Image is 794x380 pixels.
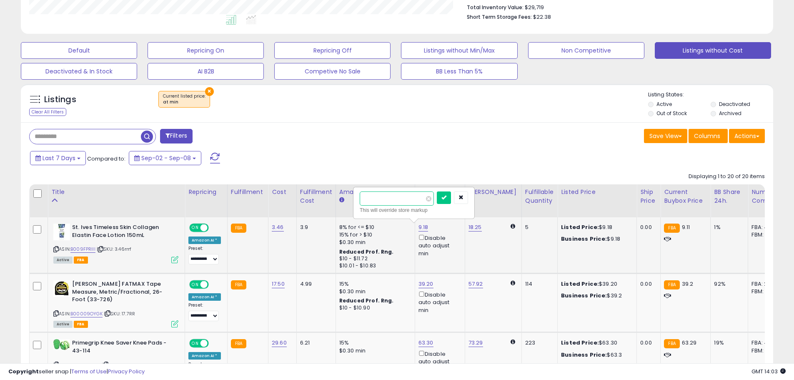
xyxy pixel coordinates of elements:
[74,257,88,264] span: FBA
[8,368,145,376] div: seller snap | |
[418,233,458,257] div: Disable auto adjust min
[272,223,284,232] a: 3.46
[339,262,408,269] div: $10.01 - $10.83
[300,188,332,205] div: Fulfillment Cost
[751,367,786,375] span: 2025-09-16 14:03 GMT
[300,280,329,288] div: 4.99
[418,339,433,347] a: 63.30
[53,280,70,297] img: 51eURqPihIL._SL40_.jpg
[163,99,205,105] div: at min
[525,280,551,288] div: 114
[655,42,771,59] button: Listings without Cost
[714,339,741,347] div: 19%
[188,246,221,264] div: Preset:
[272,188,293,196] div: Cost
[231,280,246,289] small: FBA
[188,188,224,196] div: Repricing
[561,339,630,347] div: $63.30
[360,206,468,214] div: This will override store markup
[43,154,75,162] span: Last 7 Days
[468,280,483,288] a: 57.92
[21,63,137,80] button: Deactivated & In Stock
[339,188,411,196] div: Amazon Fees
[418,223,428,232] a: 9.18
[561,280,630,288] div: $39.20
[231,224,246,233] small: FBA
[664,224,679,233] small: FBA
[467,13,532,20] b: Short Term Storage Fees:
[656,101,672,108] label: Active
[468,339,483,347] a: 73.29
[51,188,181,196] div: Title
[87,155,125,163] span: Compared to:
[274,63,391,80] button: Competive No Sale
[640,339,654,347] div: 0.00
[525,224,551,231] div: 5
[682,339,697,347] span: 63.29
[97,246,132,252] span: | SKU: 3.46rrrf
[339,248,394,255] b: Reduced Prof. Rng.
[751,339,779,347] div: FBA: 4
[274,42,391,59] button: Repricing Off
[418,349,458,373] div: Disable auto adjust min
[70,246,95,253] a: B009FPRIII
[53,339,70,350] img: 41P3kwdCdqL._SL40_.jpg
[74,321,88,328] span: FBA
[719,110,741,117] label: Archived
[729,129,765,143] button: Actions
[751,280,779,288] div: FBA: 2
[188,352,221,360] div: Amazon AI *
[72,280,173,306] b: [PERSON_NAME] FATMAX Tape Measure, Metric/Fractional, 26-Foot (33-726)
[53,257,73,264] span: All listings currently available for purchase on Amazon
[664,339,679,348] small: FBA
[561,351,607,359] b: Business Price:
[751,231,779,239] div: FBM: 2
[29,108,66,116] div: Clear All Filters
[528,42,644,59] button: Non Competitive
[272,280,285,288] a: 17.50
[468,188,518,196] div: [PERSON_NAME]
[108,367,145,375] a: Privacy Policy
[339,347,408,355] div: $0.30 min
[525,188,554,205] div: Fulfillable Quantity
[148,42,264,59] button: Repricing On
[208,224,221,232] span: OFF
[339,297,394,304] b: Reduced Prof. Rng.
[640,224,654,231] div: 0.00
[188,293,221,301] div: Amazon AI *
[148,63,264,80] button: AI B2B
[561,188,633,196] div: Listed Price
[231,339,246,348] small: FBA
[644,129,687,143] button: Save View
[163,93,205,106] span: Current listed price :
[656,110,687,117] label: Out of Stock
[751,288,779,295] div: FBM: 1
[467,2,759,12] li: $29,719
[689,173,765,181] div: Displaying 1 to 20 of 20 items
[561,339,599,347] b: Listed Price:
[467,4,523,11] b: Total Inventory Value:
[339,305,408,312] div: $10 - $10.90
[689,129,728,143] button: Columns
[533,13,551,21] span: $22.38
[561,292,607,299] b: Business Price:
[190,281,200,288] span: ON
[160,129,193,143] button: Filters
[300,224,329,231] div: 3.9
[188,237,221,244] div: Amazon AI *
[53,224,70,240] img: 41u2NAxjbML._SL40_.jpg
[44,94,76,106] h5: Listings
[72,339,173,357] b: Primegrip Knee Saver Knee Pads - 43-114
[72,224,173,241] b: St. Ives Timeless Skin Collagen Elastin Face Lotion 150mL
[418,290,458,314] div: Disable auto adjust min
[53,280,178,327] div: ASIN:
[561,351,630,359] div: $63.3
[339,231,408,239] div: 15% for > $10
[682,223,690,231] span: 9.11
[561,224,630,231] div: $9.18
[418,280,433,288] a: 39.20
[8,367,39,375] strong: Copyright
[21,42,137,59] button: Default
[648,91,773,99] p: Listing States:
[141,154,191,162] span: Sep-02 - Sep-08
